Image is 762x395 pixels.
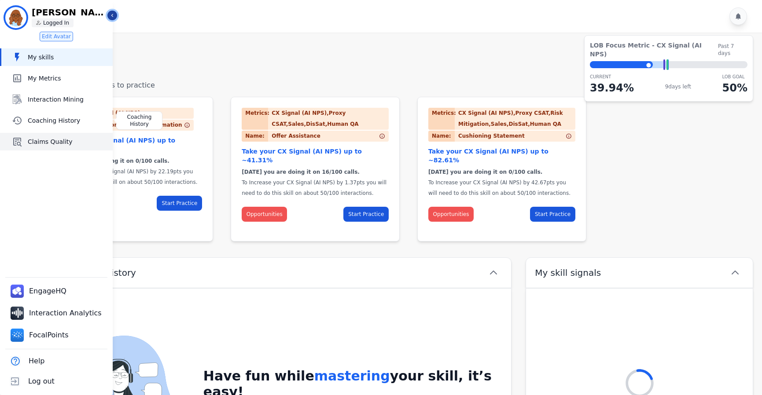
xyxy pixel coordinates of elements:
[55,136,202,154] div: Take your CX Signal (AI NPS) up to ~62.13%
[1,69,113,87] a: My Metrics
[42,257,512,288] button: My practice history chevron up
[718,43,747,57] span: Past 7 days
[157,196,202,211] button: Start Practice
[665,83,691,90] span: 9 days left
[242,147,389,165] div: Take your CX Signal (AI NPS) up to ~41.31%
[28,137,109,146] span: Claims Quality
[55,168,197,185] span: To Increase your CX Signal (AI NPS) by 22.19pts you will need to do this skill on about 50/100 in...
[590,61,653,68] div: ⬤
[590,73,634,80] p: CURRENT
[42,57,753,73] h1: My Skills
[29,330,70,340] span: FocalPoints
[428,131,455,142] div: Name:
[29,308,103,318] span: Interaction Analytics
[36,20,41,26] img: person
[428,207,474,222] button: Opportunities
[1,48,113,66] a: My skills
[40,32,73,41] button: Edit Avatar
[7,281,72,301] a: EngageHQ
[272,108,389,130] div: CX Signal (AI NPS),Proxy CSAT,Sales,DisSat,Human QA
[722,73,747,80] p: LOB Goal
[242,207,287,222] button: Opportunities
[1,133,113,150] a: Claims Quality
[722,80,747,96] p: 50 %
[43,19,69,26] p: Logged In
[526,257,753,288] button: My skill signals chevron up
[52,267,136,279] span: My practice history
[32,8,107,17] p: [PERSON_NAME]
[28,74,109,83] span: My Metrics
[1,91,113,108] a: Interaction Mining
[535,267,601,279] span: My skill signals
[28,95,109,104] span: Interaction Mining
[85,108,144,119] div: CX Signal (AI NPS)
[242,179,387,196] span: To Increase your CX Signal (AI NPS) by 1.37pts you will need to do this skill on about 50/100 int...
[5,7,26,28] img: Bordered avatar
[428,169,542,175] span: [DATE] you are doing it on 0/100 calls.
[343,207,389,222] button: Start Practice
[242,131,320,142] div: Offer Assistance
[28,53,109,62] span: My skills
[242,108,268,130] div: Metrics:
[428,179,571,196] span: To Increase your CX Signal (AI NPS) by 42.67pts you will need to do this skill on about 50/100 in...
[730,267,740,278] svg: chevron up
[428,108,455,130] div: Metrics:
[7,303,107,323] a: Interaction Analytics
[314,368,390,384] span: mastering
[1,112,113,129] a: Coaching History
[7,325,74,345] a: FocalPoints
[590,80,634,96] p: 39.94 %
[590,41,718,59] span: LOB Focus Metric - CX Signal (AI NPS)
[29,286,68,296] span: EngageHQ
[458,108,575,130] div: CX Signal (AI NPS),Proxy CSAT,Risk Mitigation,Sales,DisSat,Human QA
[530,207,575,222] button: Start Practice
[5,351,46,371] button: Help
[29,356,44,366] span: Help
[28,376,55,387] span: Log out
[28,116,109,125] span: Coaching History
[488,267,499,278] svg: chevron up
[428,147,575,165] div: Take your CX Signal (AI NPS) up to ~82.61%
[242,131,268,142] div: Name:
[5,371,56,391] button: Log out
[242,169,360,175] span: [DATE] you are doing it on 16/100 calls.
[428,131,525,142] div: Cushioning Statement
